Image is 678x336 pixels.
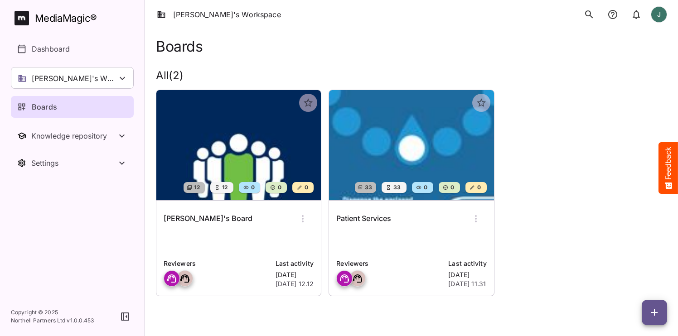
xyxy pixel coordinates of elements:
span: 0 [250,183,255,192]
nav: Knowledge repository [11,125,134,147]
h2: All ( 2 ) [156,69,667,82]
p: Last activity [448,259,486,269]
p: Northell Partners Ltd v 1.0.0.453 [11,317,94,325]
div: Settings [31,158,116,168]
a: Dashboard [11,38,134,60]
img: Patient Services [329,90,494,200]
p: [DATE] [276,270,314,279]
span: 12 [221,183,228,192]
a: MediaMagic® [15,11,134,25]
div: MediaMagic ® [35,11,97,26]
span: 0 [476,183,481,192]
h6: [PERSON_NAME]'s Board [164,213,252,225]
div: Knowledge repository [31,131,116,140]
button: Feedback [659,142,678,194]
span: 12 [193,183,200,192]
p: Reviewers [336,259,443,269]
button: notifications [627,5,645,24]
p: Copyright © 2025 [11,308,94,317]
span: 33 [392,183,401,192]
button: Toggle Settings [11,152,134,174]
p: [DATE] 11.31 [448,279,486,288]
button: Toggle Knowledge repository [11,125,134,147]
h1: Boards [156,38,203,55]
p: Dashboard [32,43,70,54]
p: Last activity [276,259,314,269]
button: search [580,5,598,24]
p: Boards [32,101,57,112]
span: 0 [304,183,308,192]
p: [PERSON_NAME]'s Workspace [32,73,117,84]
nav: Settings [11,152,134,174]
p: [DATE] 12.12 [276,279,314,288]
p: [DATE] [448,270,486,279]
img: John's Board [156,90,321,200]
span: 33 [364,183,373,192]
a: Boards [11,96,134,118]
span: 0 [277,183,281,192]
span: 0 [450,183,454,192]
button: notifications [604,5,622,24]
p: Reviewers [164,259,270,269]
div: J [651,6,667,23]
span: 0 [423,183,427,192]
h6: Patient Services [336,213,391,225]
